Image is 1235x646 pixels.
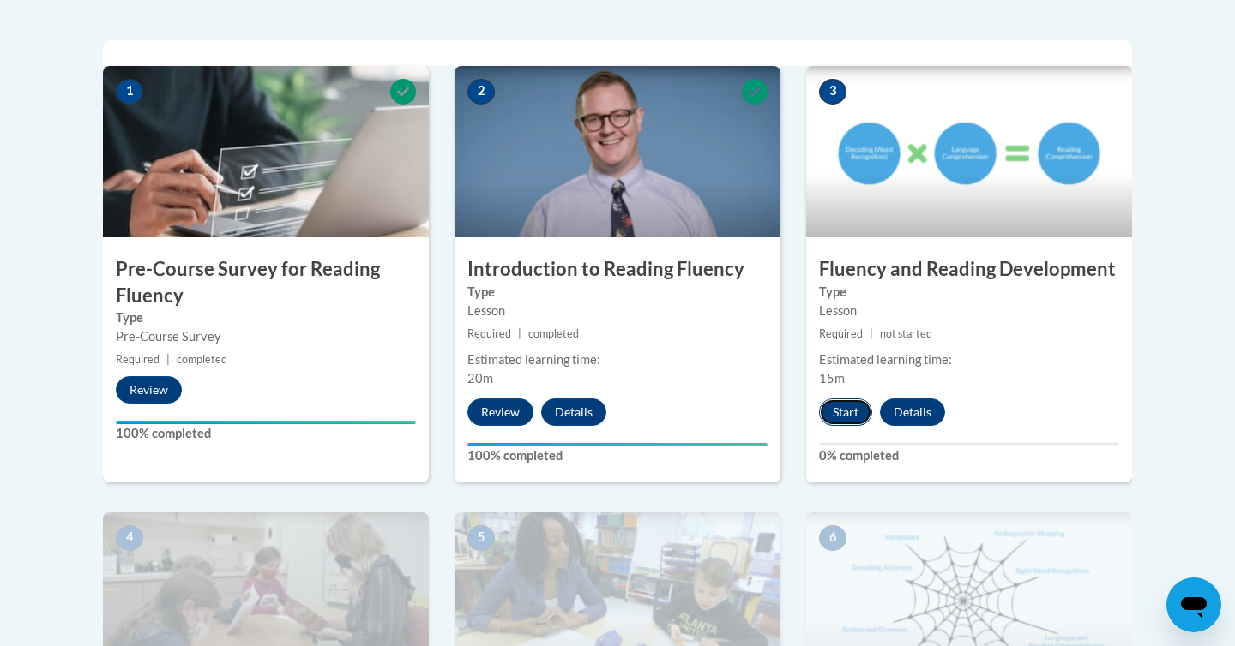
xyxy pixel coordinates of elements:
span: 3 [819,79,846,105]
span: 4 [116,525,143,551]
div: Lesson [819,302,1119,320]
span: | [166,353,170,366]
span: 6 [819,525,846,551]
label: Type [467,283,768,302]
button: Review [116,376,182,404]
iframe: Button to launch messaging window [1166,577,1221,632]
img: Course Image [455,66,780,237]
span: Required [467,327,511,340]
span: 1 [116,79,143,105]
button: Details [541,398,606,426]
span: | [870,327,873,340]
img: Course Image [103,66,429,237]
button: Details [880,398,945,426]
label: 100% completed [467,446,768,465]
span: 5 [467,525,495,551]
span: Required [819,327,863,340]
span: 20m [467,371,493,386]
div: Estimated learning time: [819,350,1119,369]
label: Type [116,308,416,327]
h3: Fluency and Reading Development [806,256,1132,283]
button: Review [467,398,533,426]
button: Start [819,398,872,426]
label: 0% completed [819,446,1119,465]
span: | [518,327,521,340]
span: completed [177,353,227,366]
span: 15m [819,371,845,386]
div: Lesson [467,302,768,320]
label: Type [819,283,1119,302]
label: 100% completed [116,424,416,443]
h3: Introduction to Reading Fluency [455,256,780,283]
div: Estimated learning time: [467,350,768,369]
div: Pre-Course Survey [116,327,416,346]
span: completed [528,327,579,340]
div: Your progress [116,421,416,424]
span: Required [116,353,160,366]
h3: Pre-Course Survey for Reading Fluency [103,256,429,309]
span: 2 [467,79,495,105]
div: Your progress [467,443,768,446]
span: not started [880,327,932,340]
img: Course Image [806,66,1132,237]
